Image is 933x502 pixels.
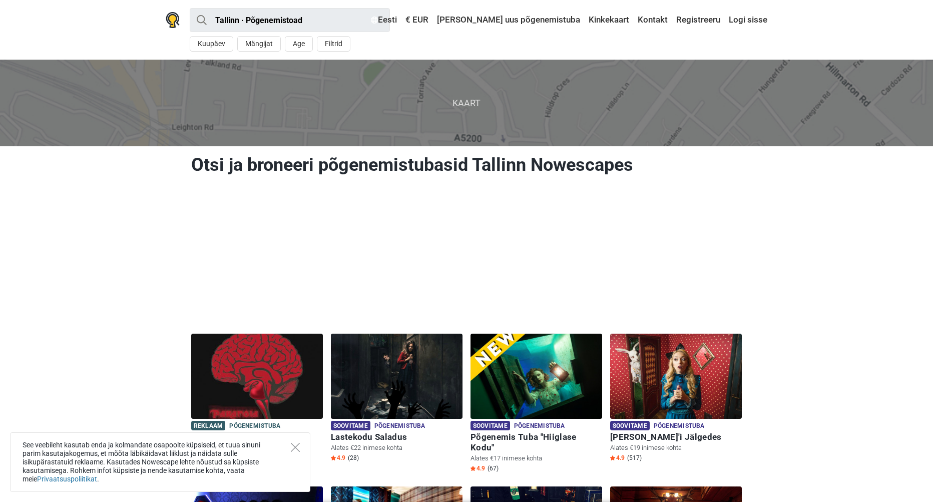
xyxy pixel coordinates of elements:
[471,421,510,430] span: Soovitame
[471,334,602,419] img: Põgenemis Tuba "Hiiglase Kodu"
[331,421,370,430] span: Soovitame
[610,454,625,462] span: 4.9
[471,334,602,475] a: Põgenemis Tuba "Hiiglase Kodu" Soovitame Põgenemistuba Põgenemis Tuba "Hiiglase Kodu" Alates €17 ...
[726,11,767,29] a: Logi sisse
[371,17,378,24] img: Eesti
[285,36,313,52] button: Age
[331,334,462,419] img: Lastekodu Saladus
[190,36,233,52] button: Kuupäev
[331,455,336,460] img: Star
[403,11,431,29] a: € EUR
[514,421,565,432] span: Põgenemistuba
[237,36,281,52] button: Mängijat
[191,421,225,430] span: Reklaam
[317,36,350,52] button: Filtrid
[374,421,425,432] span: Põgenemistuba
[610,455,615,460] img: Star
[229,421,280,432] span: Põgenemistuba
[331,334,462,464] a: Lastekodu Saladus Soovitame Põgenemistuba Lastekodu Saladus Alates €22 inimese kohta Star4.9 (28)
[191,334,323,419] img: Paranoia
[348,454,359,462] span: (28)
[291,443,300,452] button: Close
[627,454,642,462] span: (517)
[187,188,746,329] iframe: Advertisement
[674,11,723,29] a: Registreeru
[10,432,310,492] div: See veebileht kasutab enda ja kolmandate osapoolte küpsiseid, et tuua sinuni parim kasutajakogemu...
[191,154,742,176] h1: Otsi ja broneeri põgenemistubasid Tallinn Nowescapes
[190,8,390,32] input: proovi “Tallinn”
[434,11,583,29] a: [PERSON_NAME] uus põgenemistuba
[654,421,705,432] span: Põgenemistuba
[586,11,632,29] a: Kinkekaart
[610,334,742,419] img: Alice'i Jälgedes
[488,464,499,472] span: (67)
[331,443,462,452] p: Alates €22 inimese kohta
[331,432,462,442] h6: Lastekodu Saladus
[635,11,670,29] a: Kontakt
[471,432,602,453] h6: Põgenemis Tuba "Hiiglase Kodu"
[610,443,742,452] p: Alates €19 inimese kohta
[471,466,476,471] img: Star
[191,334,323,455] a: Paranoia Reklaam Põgenemistuba [MEDICAL_DATA] Alates €13 inimese kohta
[331,454,345,462] span: 4.9
[37,475,97,483] a: Privaatsuspoliitikat
[610,432,742,442] h6: [PERSON_NAME]'i Jälgedes
[610,421,650,430] span: Soovitame
[368,11,399,29] a: Eesti
[166,12,180,28] img: Nowescape logo
[610,334,742,464] a: Alice'i Jälgedes Soovitame Põgenemistuba [PERSON_NAME]'i Jälgedes Alates €19 inimese kohta Star4....
[471,464,485,472] span: 4.9
[471,454,602,463] p: Alates €17 inimese kohta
